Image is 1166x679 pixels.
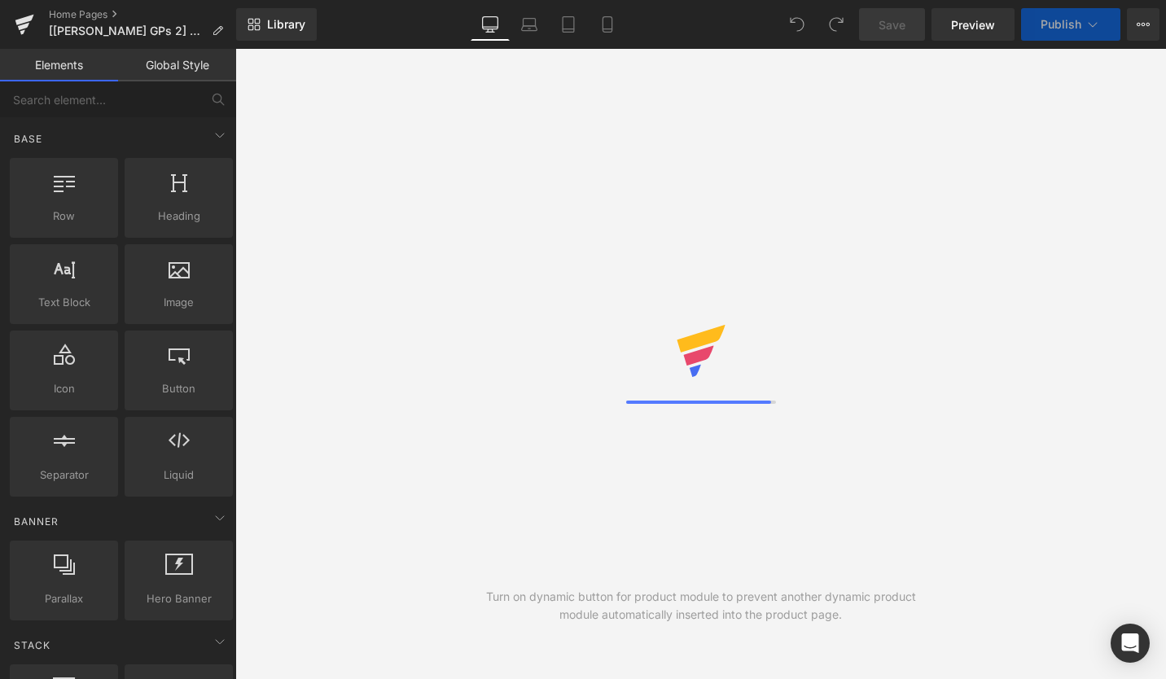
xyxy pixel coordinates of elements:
[1021,8,1120,41] button: Publish
[129,294,228,311] span: Image
[49,8,236,21] a: Home Pages
[549,8,588,41] a: Tablet
[129,590,228,607] span: Hero Banner
[129,380,228,397] span: Button
[15,590,113,607] span: Parallax
[879,16,905,33] span: Save
[118,49,236,81] a: Global Style
[951,16,995,33] span: Preview
[468,588,934,624] div: Turn on dynamic button for product module to prevent another dynamic product module automatically...
[820,8,853,41] button: Redo
[1127,8,1159,41] button: More
[15,208,113,225] span: Row
[15,380,113,397] span: Icon
[15,467,113,484] span: Separator
[510,8,549,41] a: Laptop
[236,8,317,41] a: New Library
[1111,624,1150,663] div: Open Intercom Messenger
[12,514,60,529] span: Banner
[129,208,228,225] span: Heading
[931,8,1015,41] a: Preview
[781,8,813,41] button: Undo
[15,294,113,311] span: Text Block
[129,467,228,484] span: Liquid
[12,131,44,147] span: Base
[12,637,52,653] span: Stack
[471,8,510,41] a: Desktop
[49,24,205,37] span: [[PERSON_NAME] GPs 2] Home Page [DATE]
[267,17,305,32] span: Library
[1041,18,1081,31] span: Publish
[588,8,627,41] a: Mobile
